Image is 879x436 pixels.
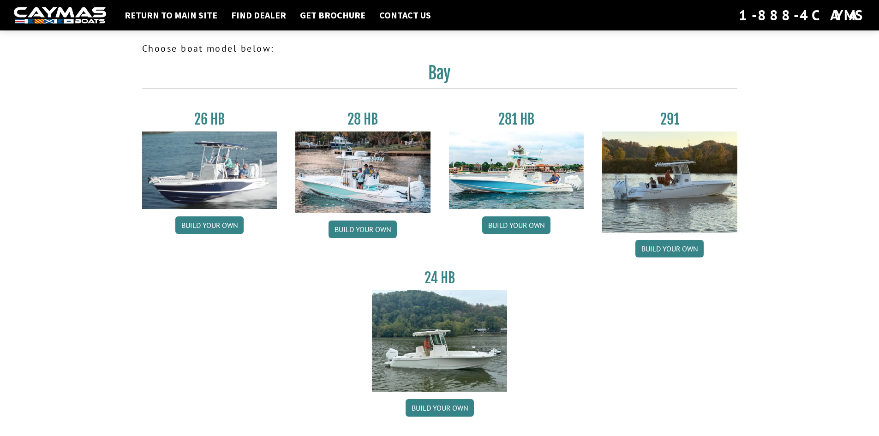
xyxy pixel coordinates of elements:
a: Build your own [329,221,397,238]
a: Get Brochure [295,9,370,21]
h3: 26 HB [142,111,277,128]
h3: 24 HB [372,269,507,287]
a: Find Dealer [227,9,291,21]
a: Contact Us [375,9,436,21]
h3: 281 HB [449,111,584,128]
img: 291_Thumbnail.jpg [602,131,737,233]
div: 1-888-4CAYMAS [739,5,865,25]
img: 28_hb_thumbnail_for_caymas_connect.jpg [295,131,431,213]
img: white-logo-c9c8dbefe5ff5ceceb0f0178aa75bf4bb51f6bca0971e226c86eb53dfe498488.png [14,7,106,24]
h2: Bay [142,63,737,89]
h3: 28 HB [295,111,431,128]
img: 24_HB_thumbnail.jpg [372,290,507,391]
img: 26_new_photo_resized.jpg [142,131,277,209]
a: Build your own [175,216,244,234]
a: Build your own [406,399,474,417]
p: Choose boat model below: [142,42,737,55]
h3: 291 [602,111,737,128]
img: 28-hb-twin.jpg [449,131,584,209]
a: Return to main site [120,9,222,21]
a: Build your own [635,240,704,257]
a: Build your own [482,216,550,234]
